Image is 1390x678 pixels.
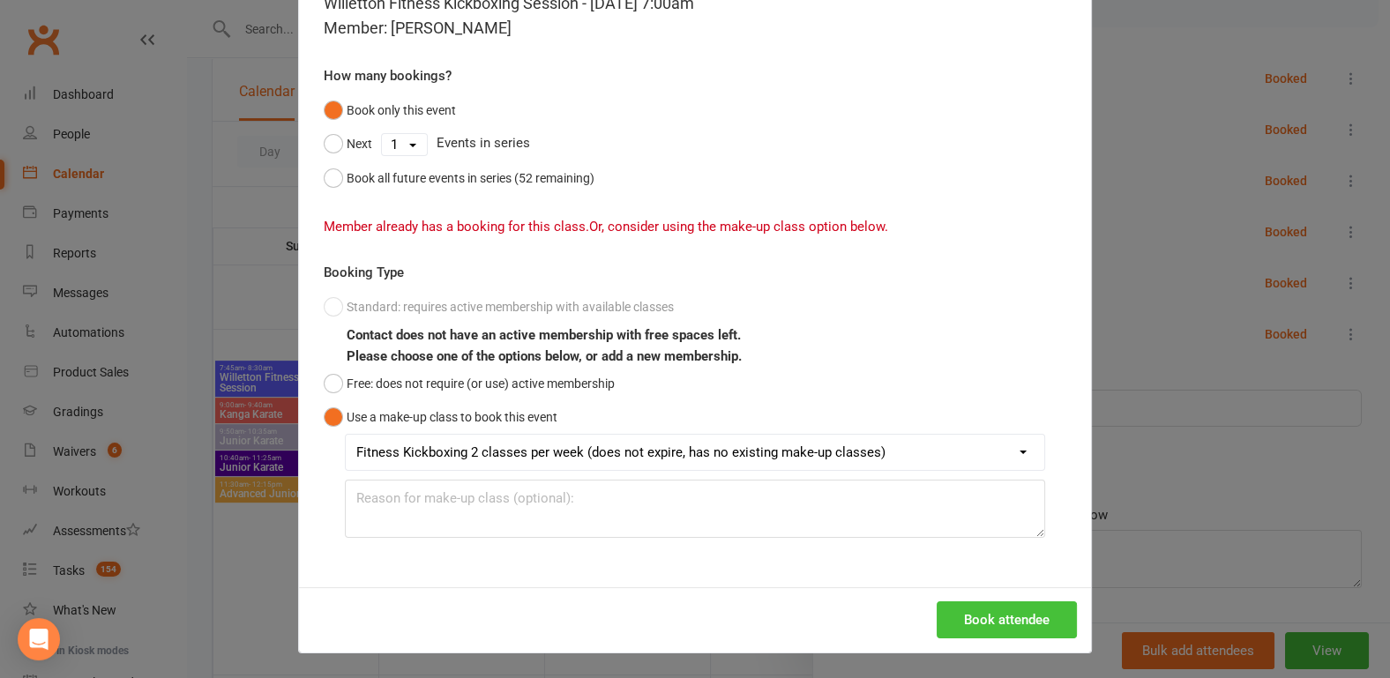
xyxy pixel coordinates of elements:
[18,618,60,660] div: Open Intercom Messenger
[324,262,404,283] label: Booking Type
[324,400,557,434] button: Use a make-up class to book this event
[324,367,615,400] button: Free: does not require (or use) active membership
[347,348,742,364] b: Please choose one of the options below, or add a new membership.
[324,93,456,127] button: Book only this event
[347,327,741,343] b: Contact does not have an active membership with free spaces left.
[324,65,452,86] label: How many bookings?
[347,168,594,188] div: Book all future events in series (52 remaining)
[324,219,589,235] span: Member already has a booking for this class.
[324,161,594,195] button: Book all future events in series (52 remaining)
[324,127,1066,160] div: Events in series
[324,127,372,160] button: Next
[589,219,888,235] span: Or, consider using the make-up class option below.
[937,601,1077,638] button: Book attendee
